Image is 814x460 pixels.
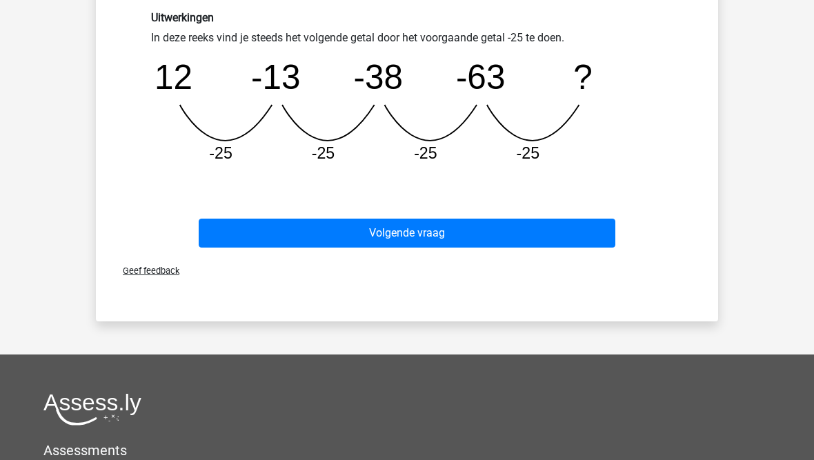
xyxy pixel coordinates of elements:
tspan: -25 [312,145,335,163]
tspan: -13 [251,59,300,97]
tspan: ? [573,59,593,97]
span: Geef feedback [112,266,179,277]
tspan: -25 [517,145,540,163]
div: In deze reeks vind je steeds het volgende getal door het voorgaande getal -25 te doen. [141,12,673,175]
h5: Assessments [43,443,771,459]
tspan: 12 [155,59,192,97]
h6: Uitwerkingen [151,12,663,25]
tspan: -38 [354,59,403,97]
button: Volgende vraag [199,219,616,248]
img: Assessly logo [43,394,141,426]
tspan: -25 [209,145,232,163]
tspan: -63 [456,59,505,97]
tspan: -25 [414,145,437,163]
